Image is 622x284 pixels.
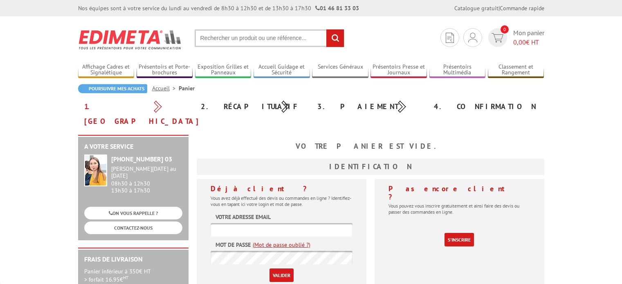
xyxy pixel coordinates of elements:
[84,221,182,234] a: CONTACTEZ-NOUS
[84,276,128,283] span: > forfait 16.95€
[78,25,182,55] img: Edimeta
[454,4,498,12] a: Catalogue gratuit
[501,25,509,34] span: 0
[111,165,182,194] div: 08h30 à 12h30 13h30 à 17h30
[253,241,310,249] a: (Mot de passe oublié ?)
[78,84,147,93] a: Poursuivre mes achats
[513,28,544,47] span: Mon panier
[296,141,445,151] b: Votre panier est vide.
[312,63,368,77] a: Services Généraux
[315,4,359,12] strong: 01 46 81 33 03
[195,29,344,47] input: Rechercher un produit ou une référence...
[388,203,530,215] p: Vous pouvez vous inscrire gratuitement et ainsi faire des devis ou passer des commandes en ligne.
[488,63,544,77] a: Classement et Rangement
[78,4,359,12] div: Nos équipes sont à votre service du lundi au vendredi de 8h30 à 12h30 et de 13h30 à 17h30
[195,99,311,114] div: 2. Récapitulatif
[429,63,486,77] a: Présentoirs Multimédia
[445,233,474,246] a: S'inscrire
[500,4,544,12] a: Commande rapide
[513,38,526,46] span: 0,00
[428,99,544,114] div: 4. Confirmation
[111,165,182,179] div: [PERSON_NAME][DATE] au [DATE]
[78,63,135,77] a: Affichage Cadres et Signalétique
[216,213,271,221] label: Votre adresse email
[197,159,544,175] h3: Identification
[78,99,195,129] div: 1. [GEOGRAPHIC_DATA]
[211,185,353,193] h4: Déjà client ?
[137,63,193,77] a: Présentoirs et Porte-brochures
[254,63,310,77] a: Accueil Guidage et Sécurité
[152,85,179,92] a: Accueil
[84,267,182,284] p: Panier inférieur à 350€ HT
[492,33,503,42] img: devis rapide
[111,155,172,163] strong: [PHONE_NUMBER] 03
[326,29,344,47] input: rechercher
[486,28,544,47] a: devis rapide 0 Mon panier 0,00€ HT
[211,195,353,207] p: Vous avez déjà effectué des devis ou commandes en ligne ? Identifiez-vous en tapant ici votre log...
[84,256,182,263] h2: Frais de Livraison
[123,275,128,280] sup: HT
[84,143,182,150] h2: A votre service
[454,4,544,12] div: |
[179,84,195,92] li: Panier
[311,99,428,114] div: 3. Paiement
[84,154,107,186] img: widget-service.jpg
[388,185,530,201] h4: Pas encore client ?
[269,268,294,282] input: Valider
[513,38,544,47] span: € HT
[84,207,182,219] a: ON VOUS RAPPELLE ?
[371,63,427,77] a: Présentoirs Presse et Journaux
[468,33,477,42] img: devis rapide
[446,33,454,43] img: devis rapide
[216,241,251,249] label: Mot de passe
[195,63,251,77] a: Exposition Grilles et Panneaux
